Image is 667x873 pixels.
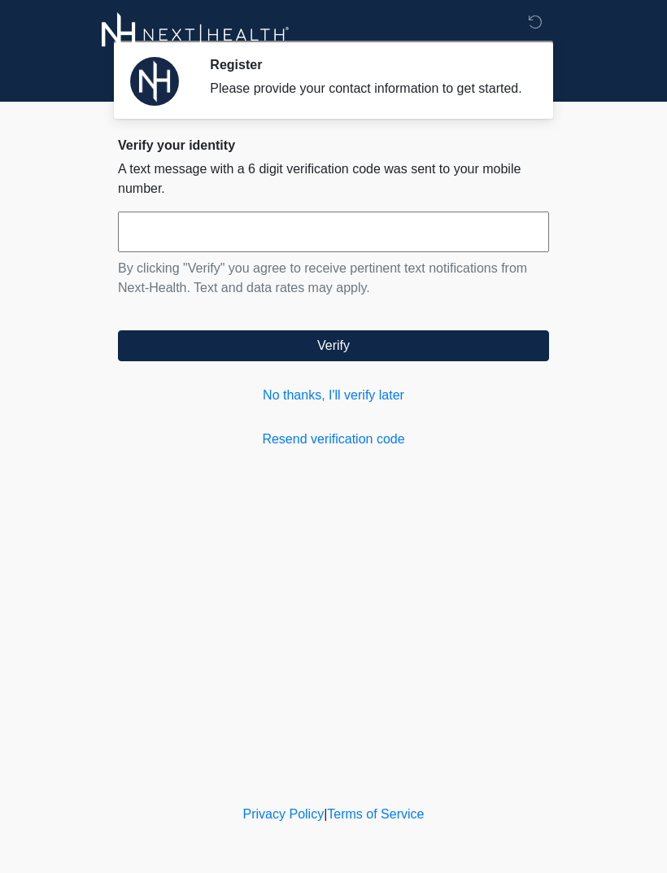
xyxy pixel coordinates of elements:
p: A text message with a 6 digit verification code was sent to your mobile number. [118,159,549,199]
a: Privacy Policy [243,807,325,821]
p: By clicking "Verify" you agree to receive pertinent text notifications from Next-Health. Text and... [118,259,549,298]
h2: Verify your identity [118,137,549,153]
div: Please provide your contact information to get started. [210,79,525,98]
a: No thanks, I'll verify later [118,386,549,405]
a: Terms of Service [327,807,424,821]
button: Verify [118,330,549,361]
a: | [324,807,327,821]
a: Resend verification code [118,430,549,449]
img: Next-Health Logo [102,12,290,57]
img: Agent Avatar [130,57,179,106]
